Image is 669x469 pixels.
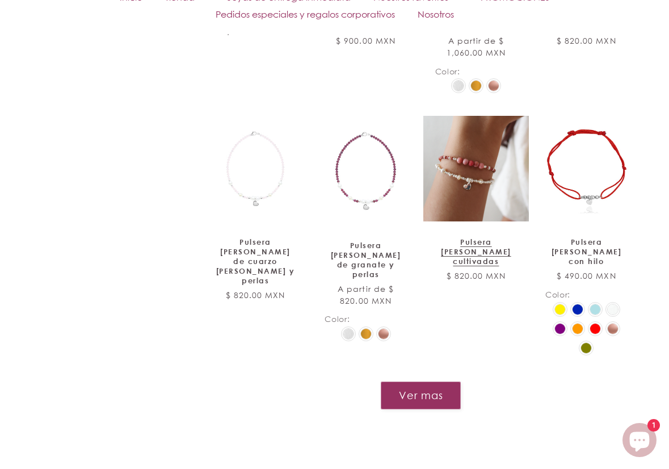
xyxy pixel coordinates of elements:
[216,8,395,20] span: Pedidos especiales y regalos corporativos
[325,241,406,279] a: Pulsera [PERSON_NAME] de granate y perlas
[381,382,461,409] button: Ver mas
[214,237,296,285] a: Pulsera [PERSON_NAME] de cuarzo [PERSON_NAME] y perlas
[204,6,406,23] a: Pedidos especiales y regalos corporativos
[435,237,517,266] a: Pulsera [PERSON_NAME] cultivadas
[418,8,454,20] span: Nosotros
[545,237,627,266] a: Pulsera [PERSON_NAME] con hilo
[619,423,660,460] inbox-online-store-chat: Chat de la tienda online Shopify
[406,6,465,23] a: Nosotros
